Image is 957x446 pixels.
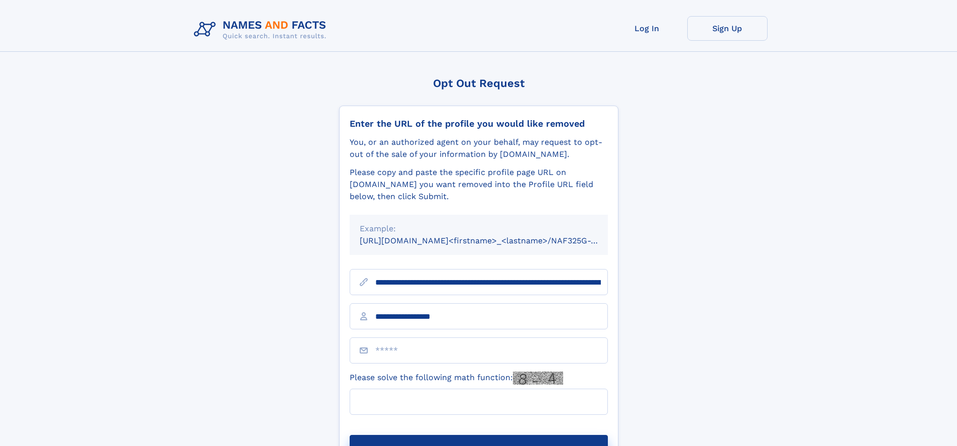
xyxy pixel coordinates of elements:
[190,16,335,43] img: Logo Names and Facts
[350,136,608,160] div: You, or an authorized agent on your behalf, may request to opt-out of the sale of your informatio...
[360,236,627,245] small: [URL][DOMAIN_NAME]<firstname>_<lastname>/NAF325G-xxxxxxxx
[687,16,768,41] a: Sign Up
[350,372,563,385] label: Please solve the following math function:
[339,77,618,90] div: Opt Out Request
[350,166,608,203] div: Please copy and paste the specific profile page URL on [DOMAIN_NAME] you want removed into the Pr...
[607,16,687,41] a: Log In
[350,118,608,129] div: Enter the URL of the profile you would like removed
[360,223,598,235] div: Example:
